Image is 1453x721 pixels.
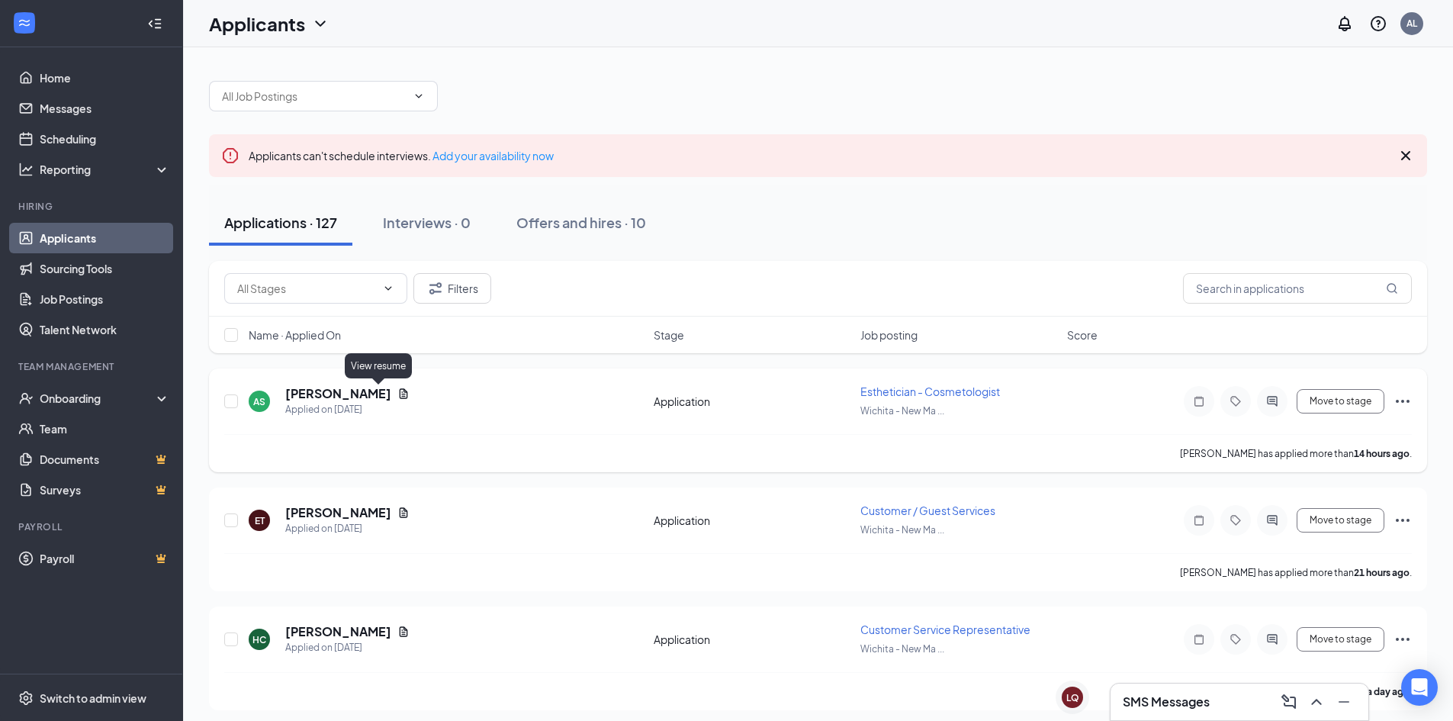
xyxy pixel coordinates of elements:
span: Applicants can't schedule interviews. [249,149,554,163]
button: Move to stage [1297,627,1384,652]
div: Payroll [18,520,167,533]
svg: Note [1190,633,1208,645]
input: All Stages [237,280,376,297]
div: Switch to admin view [40,690,146,706]
a: Applicants [40,223,170,253]
svg: Document [397,388,410,400]
div: Team Management [18,360,167,373]
svg: Note [1190,395,1208,407]
span: Score [1067,327,1098,343]
a: SurveysCrown [40,475,170,505]
button: Filter Filters [413,273,491,304]
svg: ChevronUp [1307,693,1326,711]
a: Scheduling [40,124,170,154]
b: a day ago [1367,686,1410,697]
svg: MagnifyingGlass [1386,282,1398,295]
svg: ComposeMessage [1280,693,1298,711]
button: ComposeMessage [1277,690,1301,714]
svg: Error [221,146,239,165]
svg: Analysis [18,162,34,177]
div: View resume [345,353,412,378]
svg: Tag [1226,514,1245,526]
span: Name · Applied On [249,327,341,343]
span: Wichita - ​​New Ma ... [860,524,944,536]
button: Minimize [1332,690,1356,714]
svg: Ellipses [1394,511,1412,529]
a: Messages [40,93,170,124]
svg: Cross [1397,146,1415,165]
svg: ChevronDown [382,282,394,295]
h5: [PERSON_NAME] [285,385,391,402]
svg: ChevronDown [311,14,329,33]
div: Applied on [DATE] [285,521,410,536]
div: Applied on [DATE] [285,640,410,655]
svg: WorkstreamLogo [17,15,32,31]
div: Interviews · 0 [383,213,471,232]
div: Offers and hires · 10 [516,213,646,232]
div: Application [654,632,851,647]
svg: Note [1190,514,1208,526]
div: ET [255,514,265,527]
span: Stage [654,327,684,343]
p: [PERSON_NAME] has applied more than . [1180,447,1412,460]
input: All Job Postings [222,88,407,105]
svg: ActiveChat [1263,395,1281,407]
svg: QuestionInfo [1369,14,1387,33]
span: Job posting [860,327,918,343]
a: Talent Network [40,314,170,345]
span: Customer Service Representative [860,623,1030,636]
svg: ChevronDown [413,90,425,102]
svg: Minimize [1335,693,1353,711]
svg: ActiveChat [1263,633,1281,645]
div: HC [252,633,266,646]
svg: UserCheck [18,391,34,406]
h3: SMS Messages [1123,694,1210,710]
a: Home [40,63,170,93]
svg: Document [397,626,410,638]
div: AS [253,395,265,408]
div: Applications · 127 [224,213,337,232]
svg: Ellipses [1394,630,1412,649]
input: Search in applications [1183,273,1412,304]
svg: Document [397,507,410,519]
div: Hiring [18,200,167,213]
svg: Tag [1226,633,1245,645]
button: Move to stage [1297,508,1384,533]
svg: Ellipses [1394,392,1412,410]
span: Customer / Guest Services [860,504,995,517]
a: Job Postings [40,284,170,314]
button: Move to stage [1297,389,1384,414]
div: Onboarding [40,391,157,406]
a: DocumentsCrown [40,444,170,475]
div: Open Intercom Messenger [1401,669,1438,706]
span: Esthetician - Cosmetologist [860,385,1000,398]
svg: Collapse [147,16,162,31]
p: [PERSON_NAME] has applied more than . [1180,566,1412,579]
span: Wichita - ​​New Ma ... [860,643,944,655]
h5: [PERSON_NAME] [285,623,391,640]
div: Application [654,394,851,409]
h5: [PERSON_NAME] [285,504,391,521]
div: AL [1406,17,1417,30]
div: LQ [1066,691,1079,704]
svg: Notifications [1336,14,1354,33]
a: Sourcing Tools [40,253,170,284]
svg: Settings [18,690,34,706]
svg: Tag [1226,395,1245,407]
div: Reporting [40,162,171,177]
div: Applied on [DATE] [285,402,410,417]
h1: Applicants [209,11,305,37]
b: 14 hours ago [1354,448,1410,459]
button: ChevronUp [1304,690,1329,714]
b: 21 hours ago [1354,567,1410,578]
svg: Filter [426,279,445,298]
svg: ActiveChat [1263,514,1281,526]
span: Wichita - ​​New Ma ... [860,405,944,417]
a: Team [40,414,170,444]
div: Application [654,513,851,528]
a: Add your availability now [432,149,554,163]
a: PayrollCrown [40,543,170,574]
